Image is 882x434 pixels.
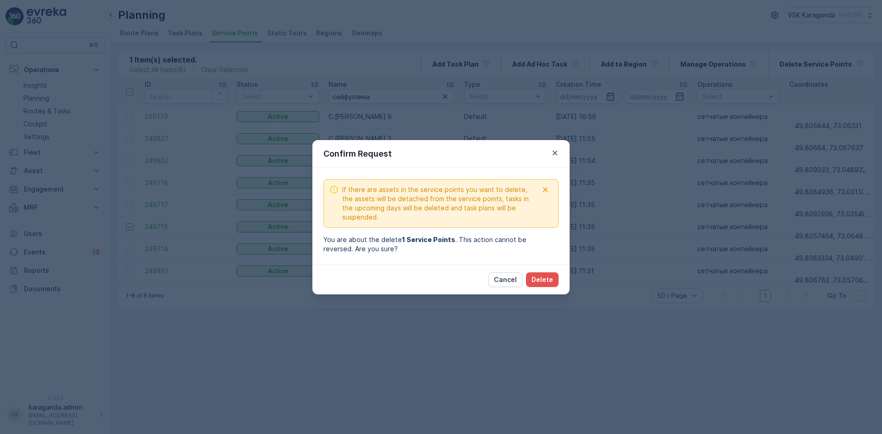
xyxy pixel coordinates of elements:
button: Delete [526,272,559,287]
span: If there are assets in the service points you want to delete, the assets will be detached from th... [342,185,538,222]
p: Cancel [494,275,517,284]
div: You are about the delete . This action cannot be reversed. Are you sure? [323,235,559,254]
p: Delete [531,275,553,284]
p: Confirm Request [323,147,392,160]
b: 1 Service Points [402,236,455,243]
button: Cancel [488,272,522,287]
